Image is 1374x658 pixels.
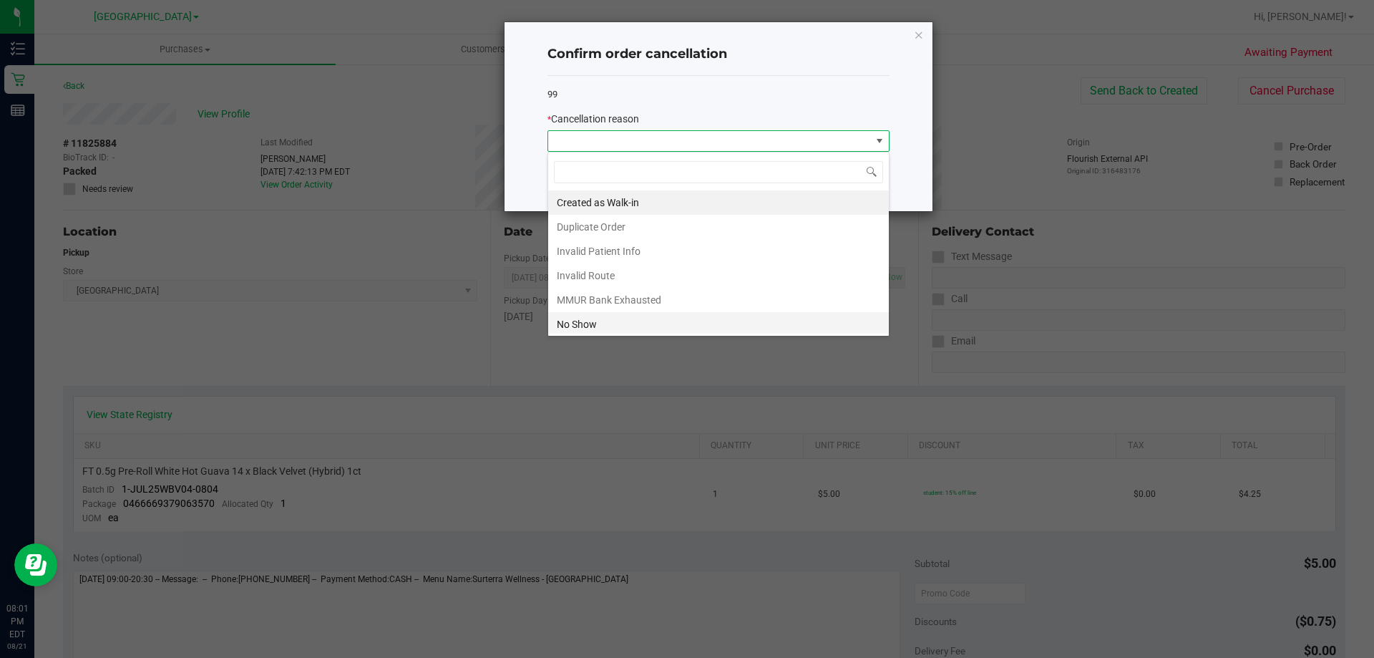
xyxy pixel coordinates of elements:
[548,312,889,337] li: No Show
[548,190,889,215] li: Created as Walk-in
[547,45,890,64] h4: Confirm order cancellation
[548,215,889,239] li: Duplicate Order
[547,89,557,100] span: 99
[548,239,889,263] li: Invalid Patient Info
[548,288,889,312] li: MMUR Bank Exhausted
[551,113,639,125] span: Cancellation reason
[14,543,57,586] iframe: Resource center
[548,263,889,288] li: Invalid Route
[914,26,924,43] button: Close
